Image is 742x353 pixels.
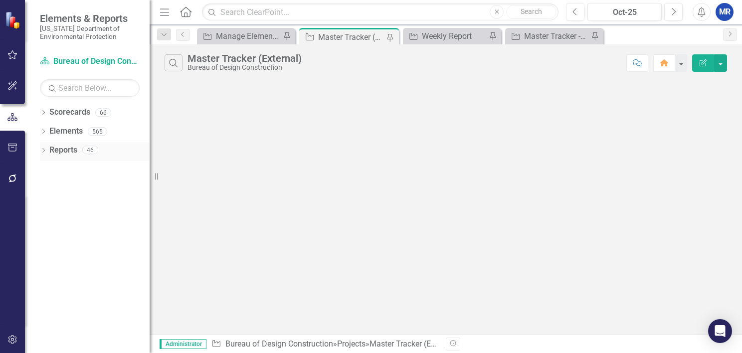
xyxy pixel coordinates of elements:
[160,339,206,349] span: Administrator
[337,339,366,349] a: Projects
[82,146,98,155] div: 46
[49,126,83,137] a: Elements
[524,30,588,42] div: Master Tracker - RCP Only
[187,64,302,71] div: Bureau of Design Construction
[591,6,658,18] div: Oct-25
[211,339,438,350] div: » »
[40,56,140,67] a: Bureau of Design Construction
[708,319,732,343] div: Open Intercom Messenger
[521,7,542,15] span: Search
[187,53,302,64] div: Master Tracker (External)
[49,107,90,118] a: Scorecards
[202,3,558,21] input: Search ClearPoint...
[5,11,22,28] img: ClearPoint Strategy
[405,30,486,42] a: Weekly Report
[587,3,662,21] button: Oct-25
[88,127,107,136] div: 565
[506,5,556,19] button: Search
[95,108,111,117] div: 66
[225,339,333,349] a: Bureau of Design Construction
[370,339,458,349] div: Master Tracker (External)
[40,79,140,97] input: Search Below...
[49,145,77,156] a: Reports
[40,24,140,41] small: [US_STATE] Department of Environmental Protection
[216,30,280,42] div: Manage Elements
[318,31,384,43] div: Master Tracker (External)
[40,12,140,24] span: Elements & Reports
[716,3,734,21] button: MR
[422,30,486,42] div: Weekly Report
[199,30,280,42] a: Manage Elements
[508,30,588,42] a: Master Tracker - RCP Only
